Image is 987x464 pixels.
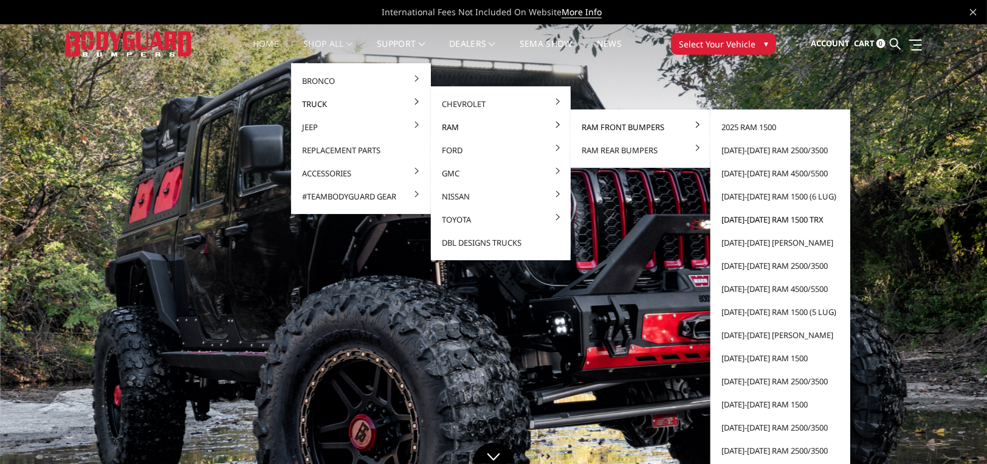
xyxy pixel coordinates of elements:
[715,277,845,300] a: [DATE]-[DATE] Ram 4500/5500
[597,40,622,63] a: News
[436,139,566,162] a: Ford
[854,38,875,49] span: Cart
[436,116,566,139] a: Ram
[436,92,566,116] a: Chevrolet
[715,347,845,370] a: [DATE]-[DATE] Ram 1500
[296,162,426,185] a: Accessories
[715,300,845,324] a: [DATE]-[DATE] Ram 1500 (5 lug)
[715,416,845,439] a: [DATE]-[DATE] Ram 2500/3500
[854,27,886,60] a: Cart 0
[715,185,845,208] a: [DATE]-[DATE] Ram 1500 (6 lug)
[811,38,850,49] span: Account
[715,254,845,277] a: [DATE]-[DATE] Ram 2500/3500
[296,116,426,139] a: Jeep
[715,439,845,462] a: [DATE]-[DATE] Ram 2500/3500
[436,185,566,208] a: Nissan
[253,40,279,63] a: Home
[811,27,850,60] a: Account
[436,231,566,254] a: DBL Designs Trucks
[671,33,776,55] button: Select Your Vehicle
[65,31,193,56] img: BODYGUARD BUMPERS
[576,139,706,162] a: Ram Rear Bumpers
[876,39,886,48] span: 0
[296,92,426,116] a: Truck
[715,116,845,139] a: 2025 Ram 1500
[715,324,845,347] a: [DATE]-[DATE] [PERSON_NAME]
[449,40,495,63] a: Dealers
[436,208,566,231] a: Toyota
[931,275,943,295] button: 2 of 5
[931,295,943,314] button: 3 of 5
[715,231,845,254] a: [DATE]-[DATE] [PERSON_NAME]
[715,208,845,231] a: [DATE]-[DATE] Ram 1500 TRX
[472,443,515,464] a: Click to Down
[715,370,845,393] a: [DATE]-[DATE] Ram 2500/3500
[715,393,845,416] a: [DATE]-[DATE] Ram 1500
[679,38,755,50] span: Select Your Vehicle
[436,162,566,185] a: GMC
[931,334,943,353] button: 5 of 5
[296,139,426,162] a: Replacement Parts
[377,40,425,63] a: Support
[715,139,845,162] a: [DATE]-[DATE] Ram 2500/3500
[296,185,426,208] a: #TeamBodyguard Gear
[303,40,352,63] a: shop all
[576,116,706,139] a: Ram Front Bumpers
[931,256,943,275] button: 1 of 5
[931,314,943,334] button: 4 of 5
[562,6,602,18] a: More Info
[715,162,845,185] a: [DATE]-[DATE] Ram 4500/5500
[764,37,768,50] span: ▾
[296,69,426,92] a: Bronco
[520,40,573,63] a: SEMA Show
